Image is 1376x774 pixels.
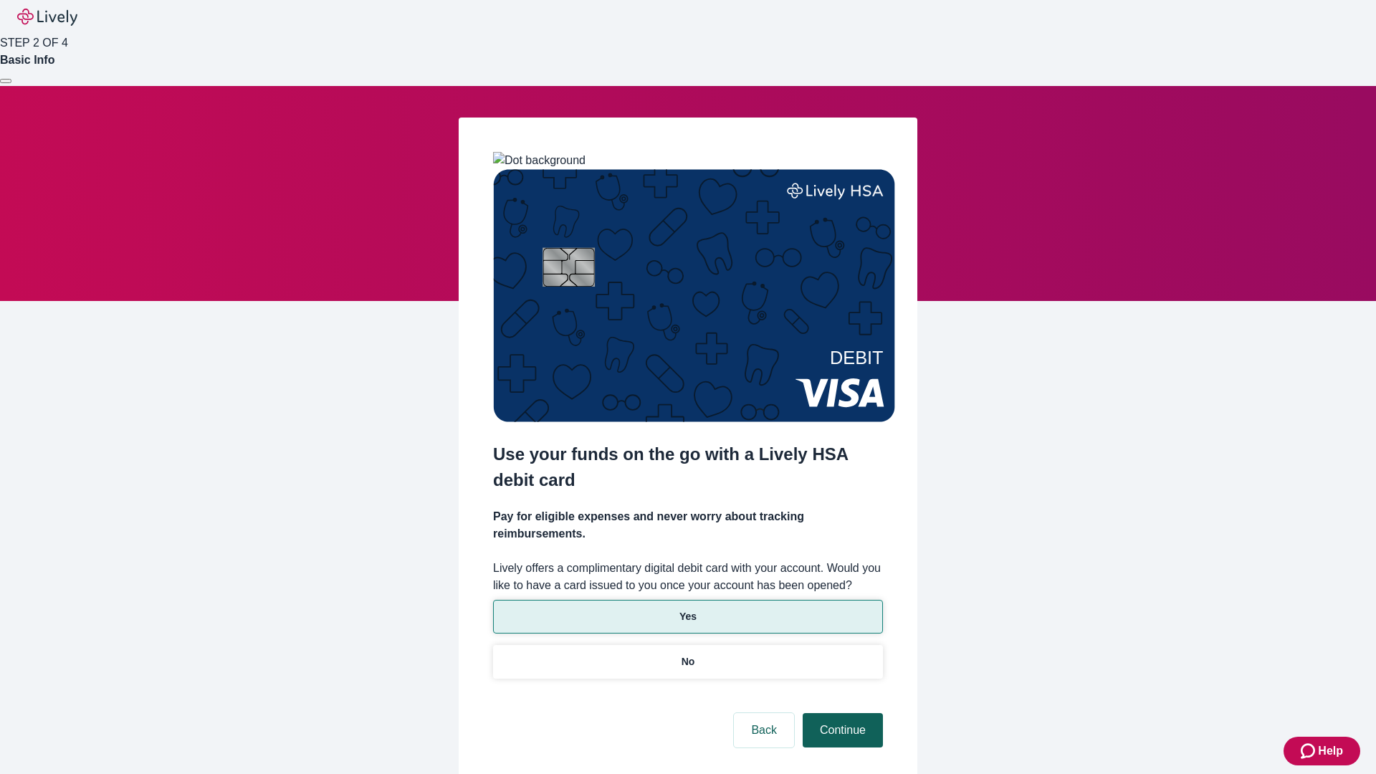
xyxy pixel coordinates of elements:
[682,654,695,669] p: No
[493,152,586,169] img: Dot background
[679,609,697,624] p: Yes
[17,9,77,26] img: Lively
[493,600,883,634] button: Yes
[493,645,883,679] button: No
[493,560,883,594] label: Lively offers a complimentary digital debit card with your account. Would you like to have a card...
[493,169,895,422] img: Debit card
[493,508,883,543] h4: Pay for eligible expenses and never worry about tracking reimbursements.
[1318,742,1343,760] span: Help
[493,441,883,493] h2: Use your funds on the go with a Lively HSA debit card
[734,713,794,747] button: Back
[803,713,883,747] button: Continue
[1284,737,1360,765] button: Zendesk support iconHelp
[1301,742,1318,760] svg: Zendesk support icon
